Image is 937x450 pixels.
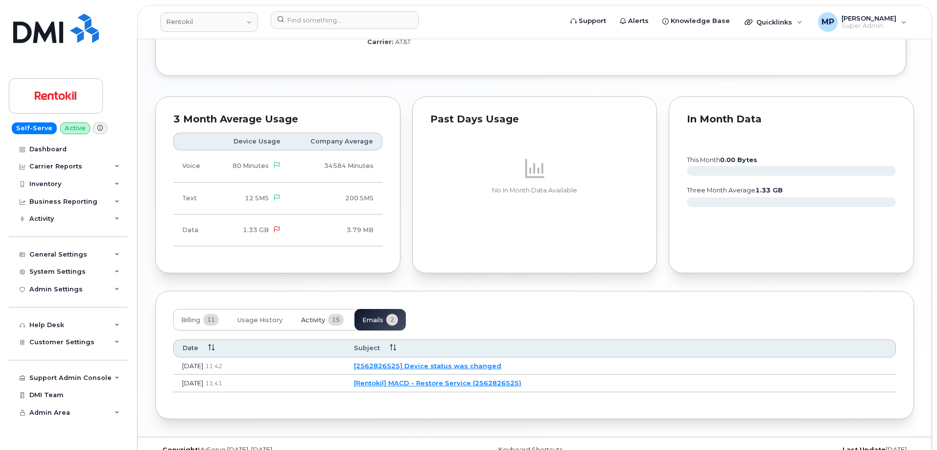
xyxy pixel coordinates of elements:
[203,314,219,326] span: 11
[328,314,344,326] span: 15
[671,16,730,26] span: Knowledge Base
[563,11,613,31] a: Support
[173,115,382,124] div: 3 Month Average Usage
[430,186,639,195] p: No In Month Data Available
[245,194,269,202] span: 12 SMS
[842,14,896,22] span: [PERSON_NAME]
[354,344,380,353] span: Subject
[173,214,214,246] td: Data
[205,362,222,370] span: 11:42
[579,16,606,26] span: Support
[301,316,325,324] span: Activity
[205,379,222,387] span: 11:41
[821,16,834,28] span: MP
[237,316,282,324] span: Usage History
[756,18,792,26] span: Quicklinks
[354,362,501,370] a: [2562826525] Device status was changed
[182,362,203,370] span: [DATE]
[811,12,914,32] div: Michael Partack
[160,12,258,32] a: Rentokil
[738,12,809,32] div: Quicklinks
[687,115,896,124] div: In Month Data
[289,133,382,150] th: Company Average
[243,226,269,234] span: 1.33 GB
[656,11,737,31] a: Knowledge Base
[173,183,214,214] td: Text
[842,22,896,30] span: Super Admin
[613,11,656,31] a: Alerts
[173,150,214,182] td: Voice
[894,407,930,443] iframe: Messenger Launcher
[628,16,649,26] span: Alerts
[367,37,394,47] label: Carrier:
[214,133,290,150] th: Device Usage
[289,214,382,246] td: 3.79 MB
[686,156,757,164] text: this month
[181,316,200,324] span: Billing
[755,187,783,194] tspan: 1.33 GB
[430,115,639,124] div: Past Days Usage
[354,379,521,387] a: [Rentokil] MACD - Restore Service (2562826525)
[271,11,419,29] input: Find something...
[395,38,411,46] span: AT&T
[720,156,757,164] tspan: 0.00 Bytes
[182,379,203,387] span: [DATE]
[289,183,382,214] td: 200 SMS
[233,162,269,169] span: 80 Minutes
[686,187,783,194] text: three month average
[183,344,198,353] span: Date
[289,150,382,182] td: 34584 Minutes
